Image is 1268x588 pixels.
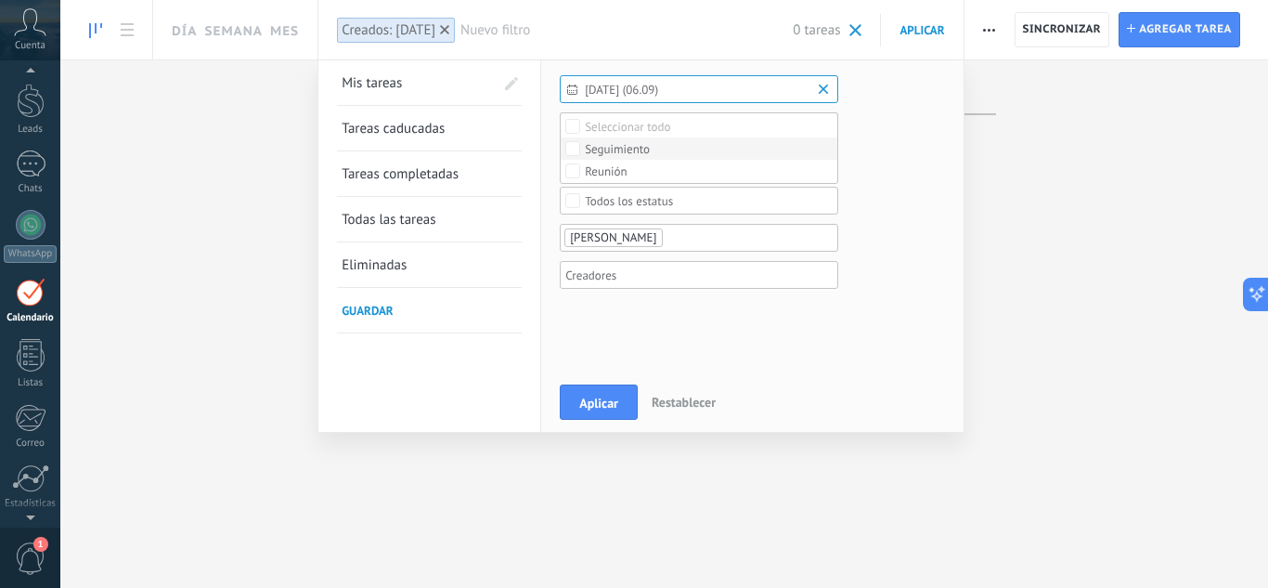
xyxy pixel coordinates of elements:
span: 0 tareas [793,21,840,39]
button: Aplicar [881,14,953,46]
a: Tareas caducadas [342,106,517,150]
span: Aplicar [899,22,944,38]
span: Cuenta [15,40,45,52]
span: Eliminadas [342,256,407,274]
li: Mis tareas [337,60,522,106]
span: Todas las tareas [342,211,435,229]
li: Guardar [337,288,522,333]
a: Todas las tareas [342,197,517,242]
div: Estadísticas [4,498,58,510]
span: 1 [33,537,48,552]
span: Tareas completadas [342,165,459,183]
span: [DATE] (06.09) [585,83,828,97]
li: Todas las tareas [337,197,522,242]
a: Mis tareas [342,60,494,105]
span: Restablecer [652,394,716,411]
button: Restablecer [644,388,723,416]
li: Tareas completadas [337,151,522,197]
span: Tareas caducadas [342,120,445,137]
a: Guardar [342,288,517,333]
span: [PERSON_NAME] [570,229,656,245]
div: Seleccionar todo [585,121,670,134]
div: WhatsApp [4,245,57,263]
div: Listas [4,377,58,389]
div: Todos los estatus [585,194,673,208]
button: Aplicar [560,385,638,420]
span: Nuevo filtro [460,21,793,39]
div: Seguimiento [585,143,650,156]
a: Tareas completadas [342,151,517,196]
span: Aplicar [579,397,618,410]
li: Tareas caducadas [337,106,522,151]
div: Leads [4,124,58,136]
a: Eliminadas [342,242,517,287]
span: Mis tareas [342,74,402,92]
div: Creados: Hoy [342,21,435,39]
div: Correo [4,438,58,450]
div: Reunión [585,165,627,178]
li: Eliminadas [337,242,522,288]
span: Guardar [342,303,394,319]
div: Calendario [4,312,58,324]
div: Chats [4,183,58,195]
